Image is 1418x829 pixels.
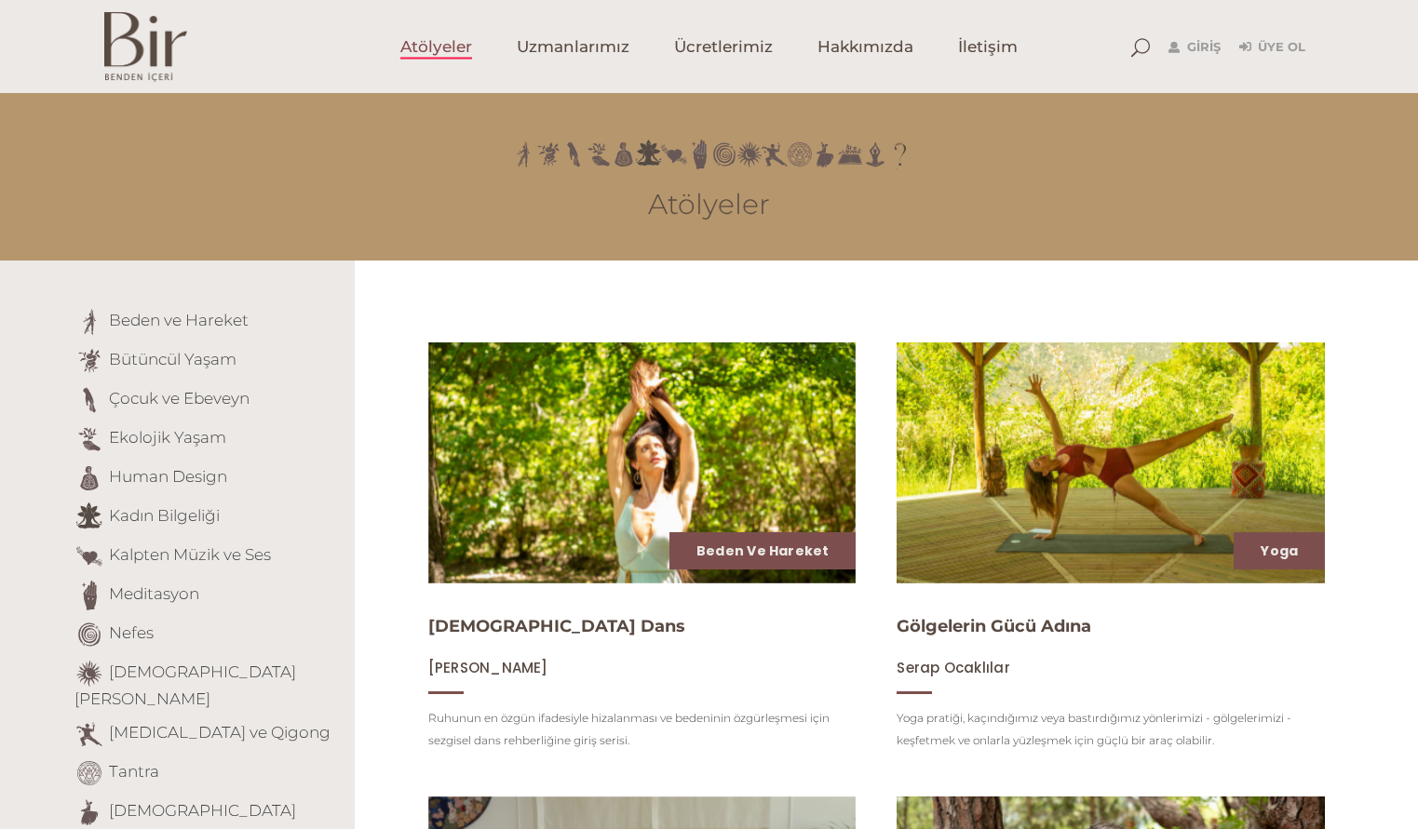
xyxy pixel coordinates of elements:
[1168,36,1221,59] a: Giriş
[109,623,154,642] a: Nefes
[674,36,773,58] span: Ücretlerimiz
[74,662,296,708] a: [DEMOGRAPHIC_DATA][PERSON_NAME]
[696,542,829,560] a: Beden ve Hareket
[428,658,548,677] span: [PERSON_NAME]
[817,36,913,58] span: Hakkımızda
[109,467,227,486] a: Human Design
[109,545,271,564] a: Kalpten Müzik ve Ses
[958,36,1018,58] span: İletişim
[897,707,1325,752] p: Yoga pratiği, kaçındığımız veya bastırdığımız yönlerimizi - gölgelerimizi - keşfetmek ve onlarla ...
[1239,36,1305,59] a: Üye Ol
[109,506,220,525] a: Kadın Bilgeliği
[400,36,472,58] span: Atölyeler
[1261,542,1298,560] a: Yoga
[428,707,857,752] p: Ruhunun en özgün ifadesiyle hizalanması ve bedeninin özgürleşmesi için sezgisel dans rehberliğine...
[109,762,159,781] a: Tantra
[109,350,236,368] a: Bütüncül Yaşam
[897,658,1009,677] span: Serap Ocaklılar
[109,389,250,408] a: Çocuk ve Ebeveyn
[109,801,296,820] a: [DEMOGRAPHIC_DATA]
[109,723,331,742] a: [MEDICAL_DATA] ve Qigong
[517,36,629,58] span: Uzmanlarımız
[109,311,249,329] a: Beden ve Hareket
[897,616,1091,636] a: Gölgelerin Gücü Adına
[428,616,685,636] a: [DEMOGRAPHIC_DATA] Dans
[109,428,226,447] a: Ekolojik Yaşam
[897,659,1009,676] a: Serap Ocaklılar
[428,659,548,676] a: [PERSON_NAME]
[109,584,199,603] a: Meditasyon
